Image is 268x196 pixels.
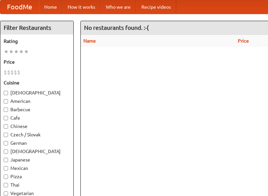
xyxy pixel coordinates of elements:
input: Pizza [4,175,8,179]
input: [DEMOGRAPHIC_DATA] [4,149,8,154]
label: Barbecue [4,106,70,113]
input: Barbecue [4,108,8,112]
a: Who we are [100,0,136,14]
li: ★ [4,48,9,55]
h5: Rating [4,38,70,45]
input: Japanese [4,158,8,162]
h5: Cuisine [4,79,70,86]
a: Name [83,38,96,44]
li: $ [4,69,7,76]
label: [DEMOGRAPHIC_DATA] [4,89,70,96]
a: FoodMe [0,0,39,14]
li: ★ [14,48,19,55]
label: Pizza [4,173,70,180]
a: How it works [62,0,100,14]
li: ★ [19,48,24,55]
input: [DEMOGRAPHIC_DATA] [4,91,8,95]
label: Mexican [4,165,70,172]
h5: Price [4,59,70,65]
li: $ [10,69,14,76]
ng-pluralize: No restaurants found. :-( [84,24,149,31]
label: American [4,98,70,105]
a: Recipe videos [136,0,176,14]
li: $ [7,69,10,76]
a: Price [238,38,249,44]
label: German [4,140,70,146]
li: $ [14,69,17,76]
input: Thai [4,183,8,187]
input: Chinese [4,124,8,129]
h4: Filter Restaurants [0,21,73,35]
label: Japanese [4,156,70,163]
label: Thai [4,182,70,188]
label: Czech / Slovak [4,131,70,138]
input: Mexican [4,166,8,171]
input: Cafe [4,116,8,120]
li: ★ [9,48,14,55]
input: Czech / Slovak [4,133,8,137]
li: ★ [24,48,29,55]
input: American [4,99,8,104]
label: [DEMOGRAPHIC_DATA] [4,148,70,155]
input: German [4,141,8,145]
label: Cafe [4,115,70,121]
label: Chinese [4,123,70,130]
a: Home [39,0,62,14]
li: $ [17,69,20,76]
input: Vegetarian [4,191,8,196]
